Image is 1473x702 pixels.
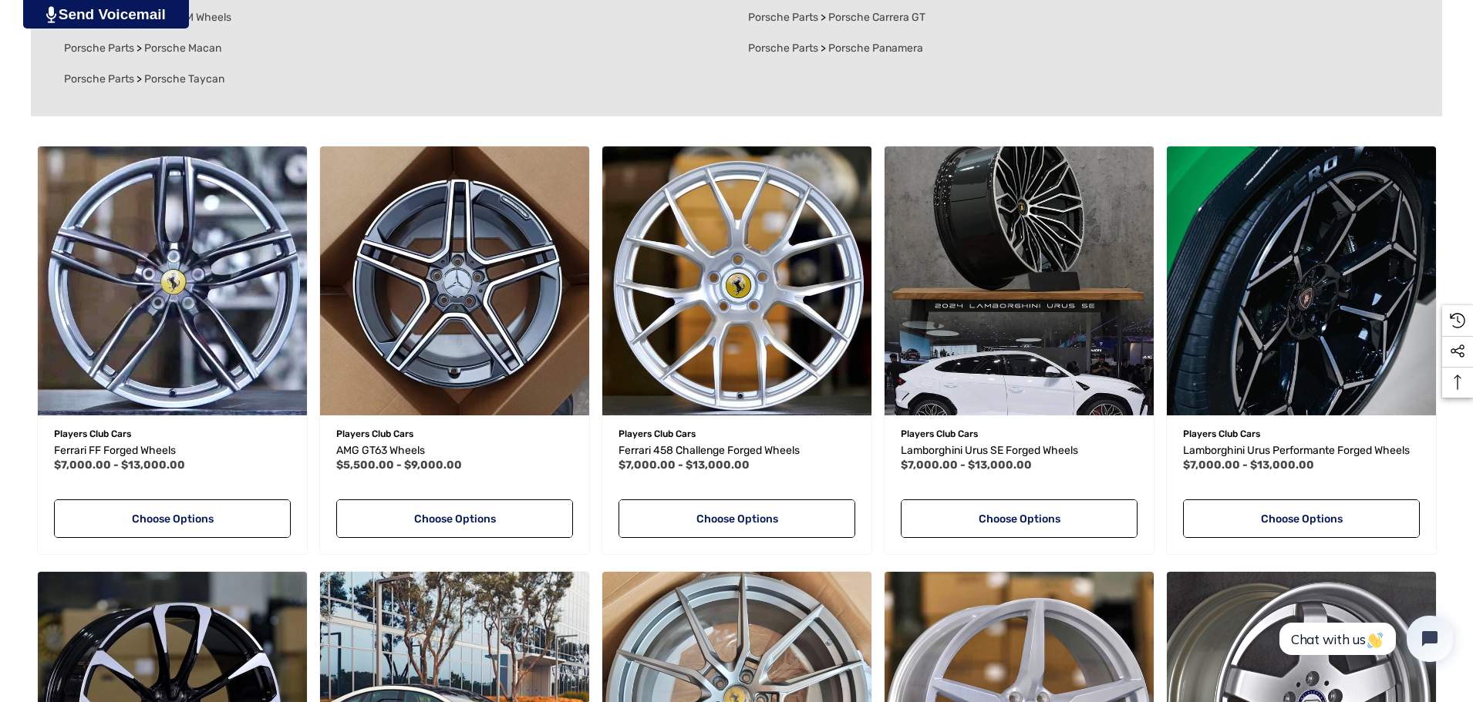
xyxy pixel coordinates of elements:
img: Ferrari 458 Wheels [602,146,871,415]
a: Lamborghini Urus SE Forged Wheels,Price range from $7,000.00 to $13,000.00 [901,442,1138,460]
a: Ferrari 458 Challenge Forged Wheels,Price range from $7,000.00 to $13,000.00 [602,146,871,415]
svg: Top [1442,375,1473,390]
a: Ferrari 458 Challenge Forged Wheels,Price range from $7,000.00 to $13,000.00 [619,442,855,460]
iframe: Tidio Chat [1262,603,1466,675]
a: Lamborghini Urus Performante Forged Wheels,Price range from $7,000.00 to $13,000.00 [1167,146,1436,415]
a: Choose Options [1183,499,1420,538]
li: > [736,2,1421,33]
a: Porsche Parts [748,42,821,55]
a: Choose Options [619,499,855,538]
p: Players Club Cars [901,424,1138,444]
p: Players Club Cars [54,424,291,444]
span: Porsche Parts [64,42,134,55]
a: Choose Options [54,499,291,538]
a: Porsche Parts [64,42,137,55]
a: Porsche Parts [64,72,137,86]
p: Players Club Cars [336,424,573,444]
p: Players Club Cars [1183,424,1420,444]
img: Lamborghini Urus SE Forged Wheels [885,146,1154,415]
a: Porsche Taycan [142,72,224,86]
img: Ferrari FF Wheels [38,146,307,415]
span: Ferrari 458 Challenge Forged Wheels [619,444,800,457]
span: $7,000.00 - $13,000.00 [1183,458,1314,472]
span: Porsche Carrera GT [828,11,925,25]
a: OEM Wheels [170,11,231,25]
span: Ferrari FF Forged Wheels [54,444,176,457]
span: Porsche Parts [748,11,818,25]
a: Choose Options [901,499,1138,538]
img: Lamborghini Urus Performante Forged Wheels [1167,146,1436,415]
a: Porsche Panamera [826,42,923,55]
p: Players Club Cars [619,424,855,444]
a: AMG GT63 Wheels,Price range from $5,500.00 to $9,000.00 [320,146,589,415]
span: Lamborghini Urus SE Forged Wheels [901,444,1078,457]
li: > [52,2,736,33]
img: AMG GT63 Wheels [320,146,589,415]
span: Porsche Taycan [144,72,224,86]
span: AMG GT63 Wheels [336,444,425,457]
span: Lamborghini Urus Performante Forged Wheels [1183,444,1410,457]
span: Porsche Macan [144,42,221,55]
a: Choose Options [336,499,573,538]
a: Lamborghini Urus SE Forged Wheels,Price range from $7,000.00 to $13,000.00 [885,146,1154,415]
span: Porsche Parts [748,42,818,55]
a: Lamborghini Urus Performante Forged Wheels,Price range from $7,000.00 to $13,000.00 [1183,442,1420,460]
li: > [52,64,736,95]
span: $7,000.00 - $13,000.00 [619,458,750,472]
img: PjwhLS0gR2VuZXJhdG9yOiBHcmF2aXQuaW8gLS0+PHN2ZyB4bWxucz0iaHR0cDovL3d3dy53My5vcmcvMjAwMC9zdmciIHhtb... [46,6,56,23]
a: Porsche Parts [748,11,821,25]
a: Ferrari FF Forged Wheels,Price range from $7,000.00 to $13,000.00 [38,146,307,415]
svg: Recently Viewed [1450,313,1465,328]
span: $7,000.00 - $13,000.00 [54,458,185,472]
span: Porsche Parts [64,72,134,86]
a: Porsche Carrera GT [826,11,925,25]
a: Ferrari FF Forged Wheels,Price range from $7,000.00 to $13,000.00 [54,442,291,460]
span: OEM Wheels [172,11,231,25]
a: AMG GT63 Wheels,Price range from $5,500.00 to $9,000.00 [336,442,573,460]
a: Porsche Macan [142,42,221,55]
li: > [52,33,736,64]
span: Porsche Panamera [828,42,923,55]
li: > [736,33,1421,64]
span: $5,500.00 - $9,000.00 [336,458,462,472]
svg: Social Media [1450,344,1465,359]
span: $7,000.00 - $13,000.00 [901,458,1032,472]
